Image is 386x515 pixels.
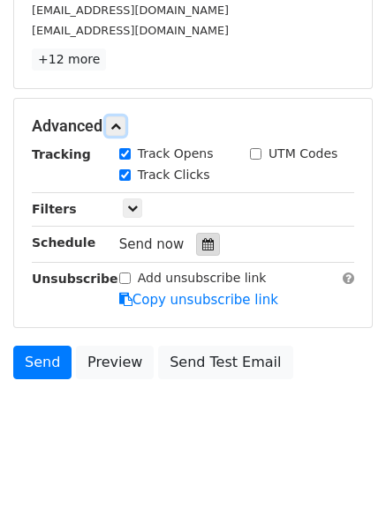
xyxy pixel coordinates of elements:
[32,147,91,161] strong: Tracking
[76,346,154,379] a: Preview
[13,346,72,379] a: Send
[119,236,185,252] span: Send now
[32,4,229,17] small: [EMAIL_ADDRESS][DOMAIN_NAME]
[32,235,95,250] strong: Schedule
[298,430,386,515] iframe: Chat Widget
[32,272,118,286] strong: Unsubscribe
[32,116,354,136] h5: Advanced
[138,269,267,287] label: Add unsubscribe link
[119,292,278,308] a: Copy unsubscribe link
[138,166,210,184] label: Track Clicks
[32,49,106,71] a: +12 more
[158,346,292,379] a: Send Test Email
[269,145,337,163] label: UTM Codes
[32,202,77,216] strong: Filters
[32,24,229,37] small: [EMAIL_ADDRESS][DOMAIN_NAME]
[138,145,214,163] label: Track Opens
